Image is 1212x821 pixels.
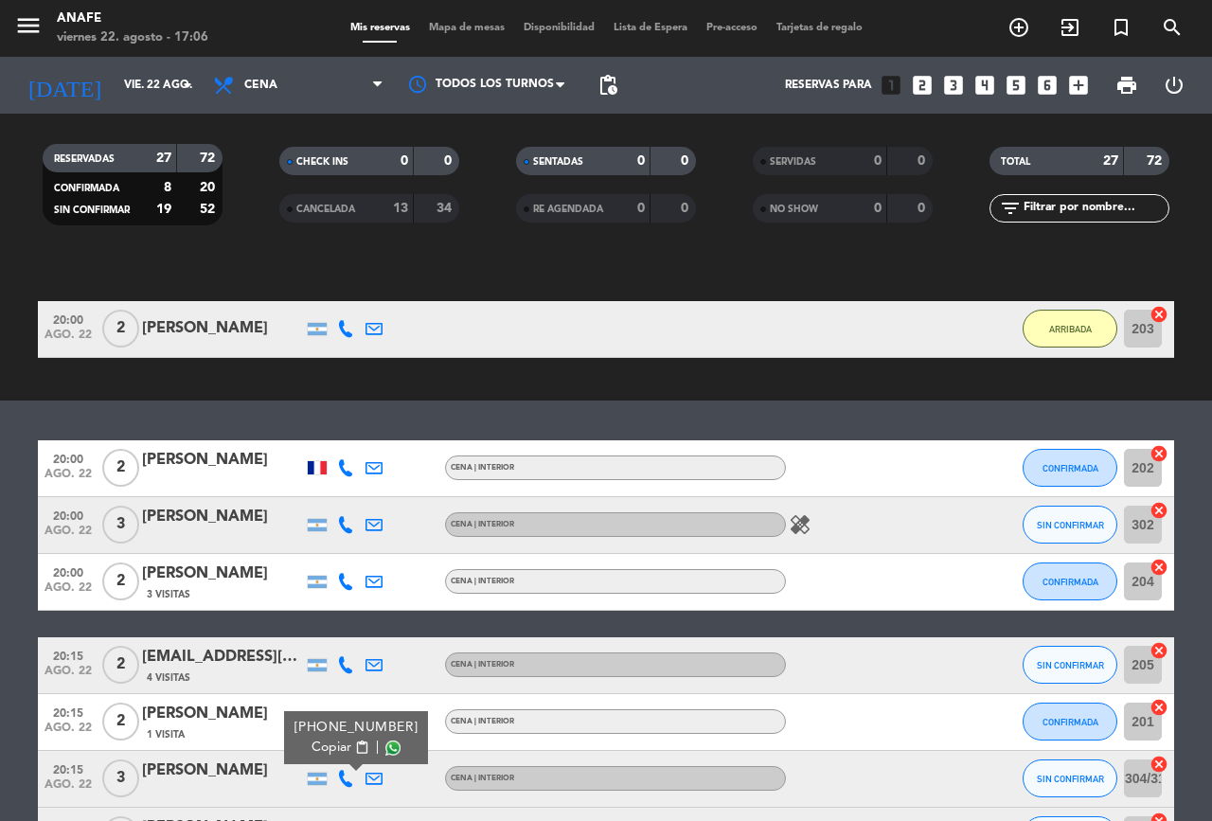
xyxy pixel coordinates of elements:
[1110,16,1132,39] i: turned_in_not
[1035,73,1060,98] i: looks_6
[164,181,171,194] strong: 8
[54,154,115,164] span: RESERVADAS
[142,645,303,669] div: [EMAIL_ADDRESS][DOMAIN_NAME]
[142,505,303,529] div: [PERSON_NAME]
[341,23,419,33] span: Mis reservas
[681,154,692,168] strong: 0
[437,202,455,215] strong: 34
[419,23,514,33] span: Mapa de mesas
[1007,16,1030,39] i: add_circle_outline
[1043,717,1098,727] span: CONFIRMADA
[244,79,277,92] span: Cena
[1049,324,1092,334] span: ARRIBADA
[533,205,603,214] span: RE AGENDADA
[45,447,92,469] span: 20:00
[1147,154,1166,168] strong: 72
[999,197,1022,220] i: filter_list
[879,73,903,98] i: looks_one
[156,152,171,165] strong: 27
[102,562,139,600] span: 2
[514,23,604,33] span: Disponibilidad
[54,184,119,193] span: CONFIRMADA
[102,506,139,544] span: 3
[444,154,455,168] strong: 0
[147,587,190,602] span: 3 Visitas
[1150,755,1168,774] i: cancel
[972,73,997,98] i: looks_4
[1037,774,1104,784] span: SIN CONFIRMAR
[393,202,408,215] strong: 13
[14,11,43,40] i: menu
[451,775,514,782] span: CENA | INTERIOR
[910,73,935,98] i: looks_two
[1161,16,1184,39] i: search
[14,64,115,106] i: [DATE]
[1001,157,1030,167] span: TOTAL
[1150,57,1198,114] div: LOG OUT
[681,202,692,215] strong: 0
[296,205,355,214] span: CANCELADA
[874,202,882,215] strong: 0
[45,525,92,546] span: ago. 22
[918,202,929,215] strong: 0
[785,79,872,92] span: Reservas para
[102,646,139,684] span: 2
[200,152,219,165] strong: 72
[1150,641,1168,660] i: cancel
[874,154,882,168] strong: 0
[697,23,767,33] span: Pre-acceso
[1150,305,1168,324] i: cancel
[45,561,92,582] span: 20:00
[1043,577,1098,587] span: CONFIRMADA
[57,28,208,47] div: viernes 22. agosto - 17:06
[45,308,92,330] span: 20:00
[45,665,92,687] span: ago. 22
[789,513,811,536] i: healing
[770,205,818,214] span: NO SHOW
[296,157,348,167] span: CHECK INS
[176,74,199,97] i: arrow_drop_down
[1004,73,1028,98] i: looks_5
[142,702,303,726] div: [PERSON_NAME]
[376,738,380,758] span: |
[767,23,872,33] span: Tarjetas de regalo
[142,759,303,783] div: [PERSON_NAME]
[1163,74,1185,97] i: power_settings_new
[147,670,190,686] span: 4 Visitas
[533,157,583,167] span: SENTADAS
[1150,698,1168,717] i: cancel
[401,154,408,168] strong: 0
[1059,16,1081,39] i: exit_to_app
[597,74,619,97] span: pending_actions
[1037,520,1104,530] span: SIN CONFIRMAR
[45,329,92,350] span: ago. 22
[1150,501,1168,520] i: cancel
[45,581,92,603] span: ago. 22
[102,310,139,348] span: 2
[200,181,219,194] strong: 20
[451,718,514,725] span: CENA | INTERIOR
[451,521,514,528] span: CENA | INTERIOR
[451,661,514,669] span: CENA | INTERIOR
[1115,74,1138,97] span: print
[102,759,139,797] span: 3
[147,727,185,742] span: 1 Visita
[156,203,171,216] strong: 19
[45,758,92,779] span: 20:15
[45,644,92,666] span: 20:15
[45,701,92,723] span: 20:15
[142,562,303,586] div: [PERSON_NAME]
[45,722,92,743] span: ago. 22
[355,741,369,755] span: content_paste
[45,778,92,800] span: ago. 22
[1066,73,1091,98] i: add_box
[142,316,303,341] div: [PERSON_NAME]
[102,449,139,487] span: 2
[312,738,351,758] span: Copiar
[451,464,514,472] span: CENA | INTERIOR
[54,205,130,215] span: SIN CONFIRMAR
[637,202,645,215] strong: 0
[200,203,219,216] strong: 52
[770,157,816,167] span: SERVIDAS
[45,504,92,526] span: 20:00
